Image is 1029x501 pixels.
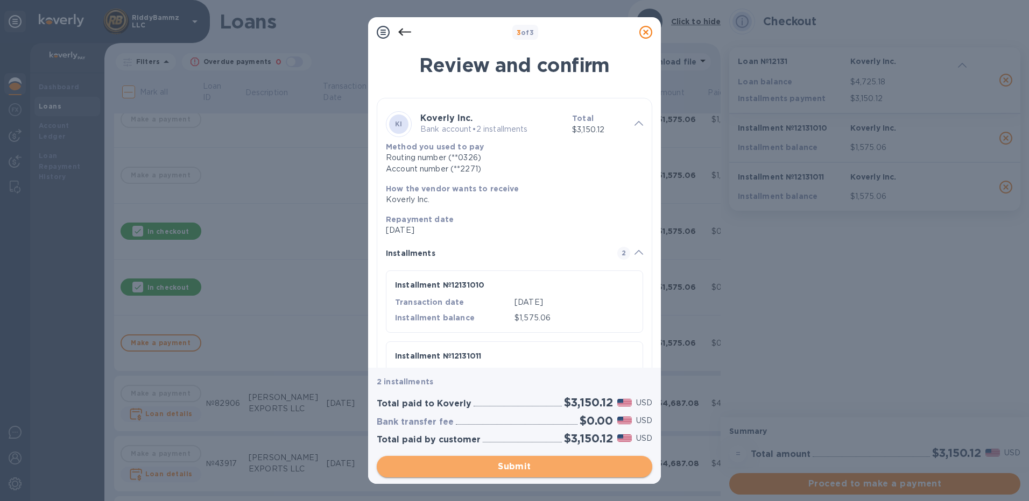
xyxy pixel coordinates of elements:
[395,280,484,290] p: Installment № 12131010
[564,396,613,409] h2: $3,150.12
[377,417,454,427] h3: Bank transfer fee
[385,460,644,473] span: Submit
[636,433,652,444] p: USD
[386,236,643,270] div: Installments2
[395,297,514,307] p: Transaction date
[386,163,643,175] div: Account number (**2271)
[395,312,514,323] p: Installment balance
[617,434,632,442] img: USD
[636,415,652,426] p: USD
[377,54,652,76] h1: Review and confirm
[386,248,435,259] p: Installments
[386,142,484,151] b: Method you used to pay
[517,28,534,37] b: of 3
[580,414,613,427] h2: $0.00
[395,350,481,361] p: Installment № 12131011
[572,114,594,123] b: Total
[564,432,613,445] h2: $3,150.12
[386,152,643,163] div: Routing number (**0326)
[377,399,471,409] h3: Total paid to Koverly
[386,107,643,141] div: KIKoverly Inc.Bank account•2 installmentsTotal$3,150.12
[514,297,634,308] p: [DATE]
[636,397,652,409] p: USD
[420,113,473,123] b: Koverly Inc.
[514,312,634,324] p: $1,575.06
[617,417,632,424] img: USD
[386,225,643,236] p: [DATE]
[377,376,652,387] p: 2 installments
[617,399,632,406] img: USD
[517,28,521,37] span: 3
[420,124,563,135] p: Bank account • 2 installments
[377,435,481,445] h3: Total paid by customer
[572,124,626,135] p: $3,150.12
[386,184,519,193] b: How the vendor wants to receive
[377,456,652,477] button: Submit
[617,247,630,260] span: 2
[386,215,454,224] b: Repayment date
[395,120,403,128] b: KI
[386,194,643,205] p: Koverly Inc.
